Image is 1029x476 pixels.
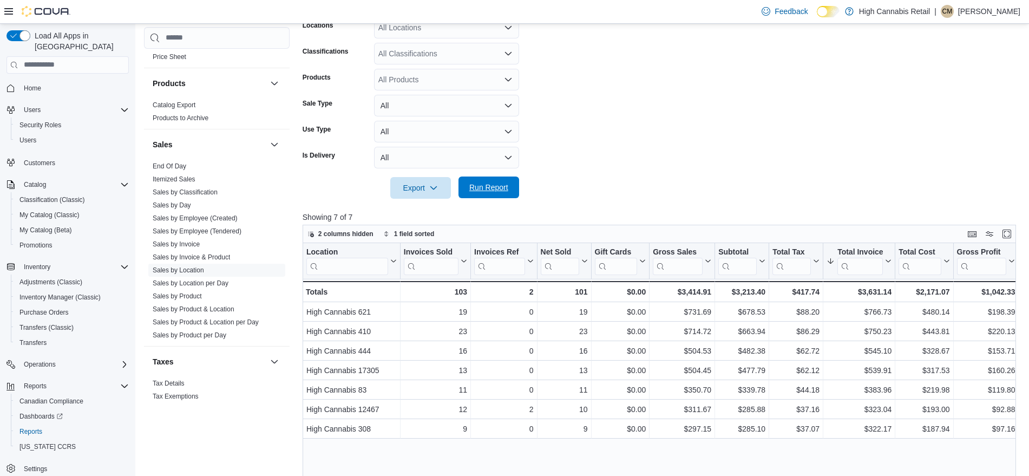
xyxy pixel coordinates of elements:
button: Classification (Classic) [11,192,133,207]
button: Inventory Manager (Classic) [11,290,133,305]
button: Enter fullscreen [1000,227,1013,240]
button: Invoices Sold [404,247,467,275]
label: Use Type [303,125,331,134]
span: Sales by Product & Location per Day [153,318,259,327]
a: Customers [19,157,60,169]
button: 1 field sorted [379,227,439,240]
a: Catalog Export [153,101,195,109]
span: Security Roles [19,121,61,129]
p: [PERSON_NAME] [958,5,1020,18]
h3: Taxes [153,356,174,367]
button: [US_STATE] CCRS [11,439,133,454]
button: Export [390,177,451,199]
a: Dashboards [15,410,67,423]
div: Gross Sales [653,247,703,258]
div: $62.12 [772,364,820,377]
button: Taxes [153,356,266,367]
div: $3,631.14 [827,285,892,298]
span: Inventory [19,260,129,273]
div: $220.13 [956,325,1015,338]
div: Subtotal [718,247,757,258]
span: Customers [24,159,55,167]
div: $1,042.33 [956,285,1015,298]
div: 9 [404,422,467,435]
div: Taxes [144,377,290,407]
span: Adjustments (Classic) [15,276,129,289]
button: Total Cost [899,247,949,275]
button: Users [11,133,133,148]
span: Operations [24,360,56,369]
div: $97.16 [956,422,1015,435]
div: $0.00 [594,422,646,435]
div: High Cannabis 17305 [306,364,397,377]
div: Location [306,247,388,275]
a: Home [19,82,45,95]
button: Reports [19,380,51,393]
a: Sales by Product [153,292,202,300]
div: 9 [540,422,587,435]
div: $350.70 [653,383,711,396]
button: Total Tax [772,247,820,275]
span: End Of Day [153,162,186,171]
a: Sales by Location per Day [153,279,228,287]
a: Sales by Employee (Created) [153,214,238,222]
div: 10 [540,403,587,416]
div: Total Cost [899,247,941,258]
button: Adjustments (Classic) [11,275,133,290]
span: Settings [24,465,47,473]
a: Tax Exemptions [153,393,199,400]
div: $37.07 [772,422,820,435]
div: 103 [404,285,467,298]
a: Adjustments (Classic) [15,276,87,289]
div: $119.80 [956,383,1015,396]
div: $480.14 [899,305,949,318]
a: Sales by Product per Day [153,331,226,339]
div: 0 [474,305,533,318]
span: My Catalog (Beta) [15,224,129,237]
a: Promotions [15,239,57,252]
div: 0 [474,344,533,357]
div: High Cannabis 444 [306,344,397,357]
div: 2 [474,285,533,298]
button: All [374,121,519,142]
a: [US_STATE] CCRS [15,440,80,453]
button: Customers [2,154,133,170]
div: High Cannabis 308 [306,422,397,435]
button: Sales [153,139,266,150]
div: Total Tax [772,247,811,275]
div: $322.17 [827,422,892,435]
div: $297.15 [653,422,711,435]
button: 2 columns hidden [303,227,378,240]
label: Sale Type [303,99,332,108]
div: $714.72 [653,325,711,338]
span: Transfers (Classic) [19,323,74,332]
span: Inventory Manager (Classic) [15,291,129,304]
div: Invoices Sold [404,247,458,258]
button: Operations [2,357,133,372]
div: Products [144,99,290,129]
span: Sales by Classification [153,188,218,197]
a: Inventory Manager (Classic) [15,291,105,304]
div: $37.16 [772,403,820,416]
button: Run Report [458,177,519,198]
span: Home [24,84,41,93]
span: Transfers (Classic) [15,321,129,334]
div: $0.00 [594,325,646,338]
div: $86.29 [772,325,820,338]
div: 16 [404,344,467,357]
div: $477.79 [718,364,765,377]
div: Net Sold [540,247,579,275]
div: $731.69 [653,305,711,318]
div: Gross Profit [956,247,1006,258]
button: Keyboard shortcuts [966,227,979,240]
button: Users [2,102,133,118]
a: Sales by Product & Location [153,305,234,313]
button: Sales [268,138,281,151]
div: $678.53 [718,305,765,318]
div: $750.23 [827,325,892,338]
div: Gift Card Sales [594,247,637,275]
span: My Catalog (Beta) [19,226,72,234]
a: Feedback [757,1,812,22]
span: Sales by Invoice [153,240,200,249]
